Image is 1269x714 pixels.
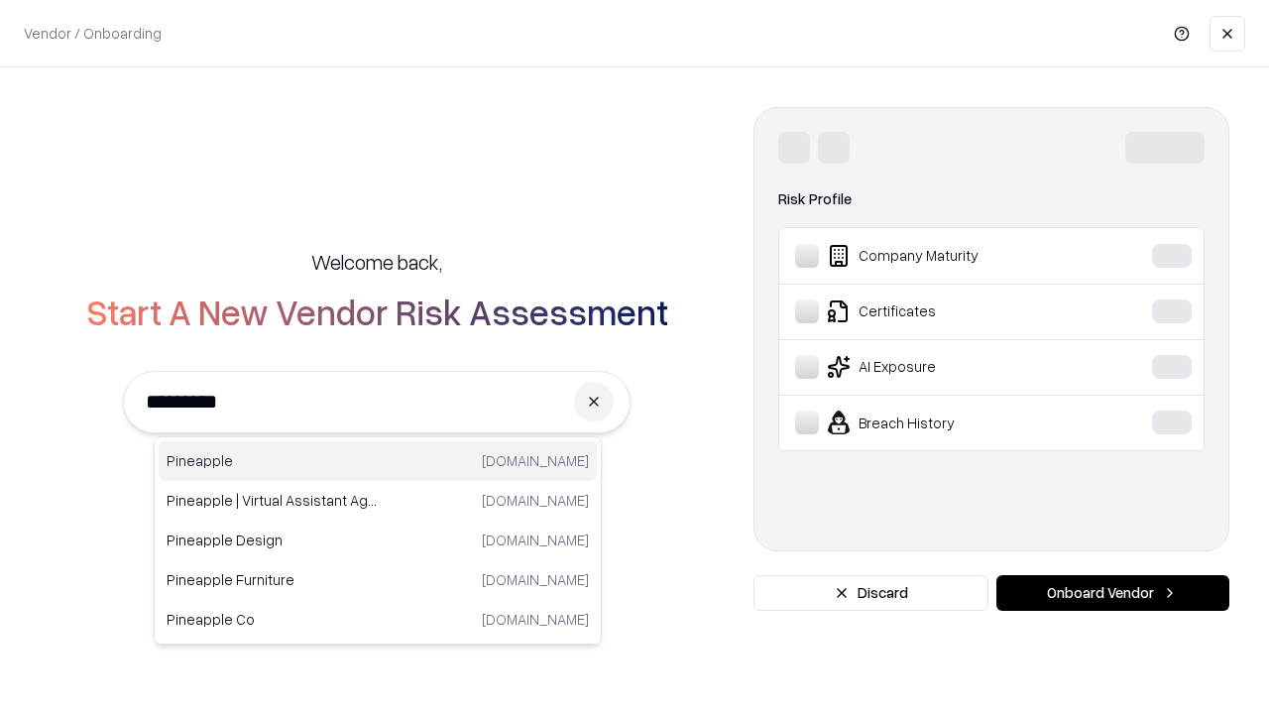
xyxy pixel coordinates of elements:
[86,292,668,331] h2: Start A New Vendor Risk Assessment
[778,187,1205,211] div: Risk Profile
[167,450,378,471] p: Pineapple
[482,530,589,550] p: [DOMAIN_NAME]
[795,299,1092,323] div: Certificates
[795,411,1092,434] div: Breach History
[167,530,378,550] p: Pineapple Design
[311,248,442,276] h5: Welcome back,
[154,436,602,645] div: Suggestions
[482,450,589,471] p: [DOMAIN_NAME]
[482,490,589,511] p: [DOMAIN_NAME]
[24,23,162,44] p: Vendor / Onboarding
[795,244,1092,268] div: Company Maturity
[167,569,378,590] p: Pineapple Furniture
[167,490,378,511] p: Pineapple | Virtual Assistant Agency
[482,609,589,630] p: [DOMAIN_NAME]
[795,355,1092,379] div: AI Exposure
[996,575,1229,611] button: Onboard Vendor
[753,575,988,611] button: Discard
[482,569,589,590] p: [DOMAIN_NAME]
[167,609,378,630] p: Pineapple Co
